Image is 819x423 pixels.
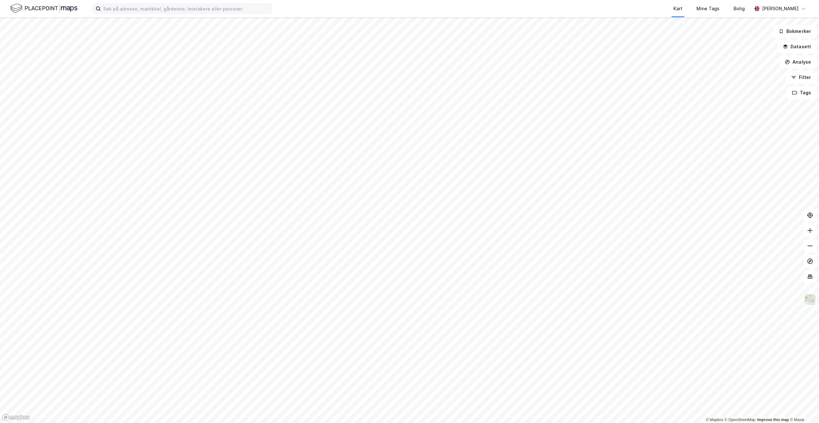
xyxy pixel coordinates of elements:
button: Datasett [777,40,816,53]
a: Mapbox [706,418,723,422]
div: Mine Tags [696,5,720,12]
button: Tags [787,86,816,99]
button: Filter [786,71,816,84]
img: logo.f888ab2527a4732fd821a326f86c7f29.svg [10,3,77,14]
div: [PERSON_NAME] [762,5,799,12]
input: Søk på adresse, matrikkel, gårdeiere, leietakere eller personer [101,4,272,13]
div: Bolig [734,5,745,12]
a: OpenStreetMap [725,418,756,422]
button: Analyse [779,56,816,68]
img: Z [804,294,816,306]
iframe: Chat Widget [787,392,819,423]
div: Kart [673,5,682,12]
a: Mapbox homepage [2,414,30,421]
a: Improve this map [757,418,789,422]
button: Bokmerker [773,25,816,38]
div: Kontrollprogram for chat [787,392,819,423]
